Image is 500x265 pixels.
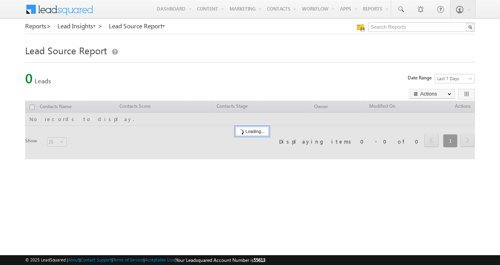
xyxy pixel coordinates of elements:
span: Leads [35,77,51,85]
span: Date Range [408,74,435,81]
a: Lead Insights > [57,22,103,29]
a: Reports> [25,22,51,29]
img: Manage all your saved reports! [357,24,364,31]
a: About [68,257,79,262]
a: Last 7 Days [435,74,475,83]
a: Contact Support [81,257,112,262]
a: Acceptable Use [145,257,175,262]
input: Search Reports [368,22,475,32]
span: > [98,21,103,30]
button: Actions [410,89,455,99]
span: Last 7 Days [435,75,472,82]
div: Loading... [235,127,269,136]
span: Lead Source Report [25,44,107,57]
span: © 2025 LeadSquared | | | | | [25,256,265,264]
span: > [46,21,51,30]
span: 55613 [254,257,265,263]
span: 0 [25,69,35,87]
a: Lead Source Report [109,22,165,29]
a: Terms of Service [113,257,143,262]
span: Your Leadsquared Account Number is [176,257,265,263]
